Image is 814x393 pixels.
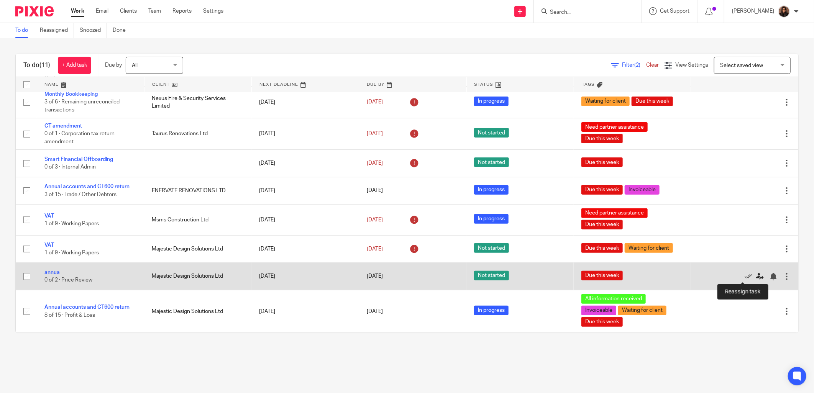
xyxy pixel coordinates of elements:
span: Due this week [581,243,623,253]
span: 1 of 9 · Working Papers [44,250,99,255]
span: Not started [474,271,509,280]
span: All information received [581,294,646,304]
span: Waiting for client [618,306,666,315]
span: Due this week [581,271,623,280]
span: 3 of 15 · Trade / Other Debtors [44,192,117,197]
td: [DATE] [252,290,359,332]
span: In progress [474,97,509,106]
td: [DATE] [252,263,359,290]
td: Majestic Design Solutions Ltd [144,263,251,290]
a: Clients [120,7,137,15]
span: Select saved view [720,63,763,68]
td: [DATE] [252,177,359,204]
td: Msms Construction Ltd [144,204,251,235]
span: Due this week [581,317,623,327]
span: Not started [474,128,509,138]
td: Nexus Fire & Security Services Limited [144,87,251,118]
span: [DATE] [367,274,383,279]
span: [DATE] [367,217,383,223]
a: CT amendment [44,123,82,129]
span: View Settings [675,62,708,68]
a: Annual accounts and CT600 return [44,184,130,189]
span: 3 of 6 · Remaining unreconciled transactions [44,100,120,113]
a: Work [71,7,84,15]
span: [DATE] [367,131,383,136]
a: Mark as done [745,272,756,280]
span: [DATE] [367,160,383,166]
a: Done [113,23,131,38]
span: 0 of 2 · Price Review [44,278,92,283]
span: [DATE] [367,246,383,252]
span: Tags [582,82,595,87]
a: Team [148,7,161,15]
input: Search [549,9,618,16]
a: VAT [44,242,54,248]
td: [DATE] [252,235,359,262]
td: Majestic Design Solutions Ltd [144,290,251,332]
span: 8 of 15 · Profit & Loss [44,313,95,318]
td: [DATE] [252,87,359,118]
a: Reassigned [40,23,74,38]
a: VAT [44,213,54,219]
span: Due this week [581,157,623,167]
span: (2) [634,62,640,68]
span: In progress [474,185,509,195]
td: [DATE] [252,118,359,149]
span: Not started [474,157,509,167]
a: Reports [172,7,192,15]
a: Smart Financial Offboarding [44,157,113,162]
h1: To do [23,61,50,69]
td: Taurus Renovations Ltd [144,118,251,149]
span: Invoiceable [625,185,660,195]
span: In progress [474,306,509,315]
td: [DATE] [252,150,359,177]
span: 0 of 3 · Internal Admin [44,164,96,170]
span: Filter [622,62,646,68]
span: (11) [39,62,50,68]
span: 1 of 9 · Working Papers [44,221,99,226]
a: Snoozed [80,23,107,38]
img: Pixie [15,6,54,16]
a: + Add task [58,57,91,74]
span: Due this week [581,220,623,229]
span: Invoiceable [581,306,616,315]
p: [PERSON_NAME] [732,7,774,15]
td: Majestic Design Solutions Ltd [144,235,251,262]
a: Monthly Bookkeeping [44,92,98,97]
span: Due this week [581,185,623,195]
a: Annual accounts and CT600 return [44,305,130,310]
a: Clear [646,62,659,68]
span: Waiting for client [625,243,673,253]
span: [DATE] [367,188,383,193]
td: [DATE] [252,204,359,235]
span: Due this week [632,97,673,106]
span: [DATE] [367,100,383,105]
span: All [132,63,138,68]
a: Email [96,7,108,15]
span: In progress [474,214,509,224]
span: Due this week [581,134,623,143]
a: annua [44,270,60,275]
td: ENERVATE RENOVATIONS LTD [144,177,251,204]
a: Settings [203,7,223,15]
span: Waiting for client [581,97,630,106]
span: [DATE] [367,309,383,314]
a: To do [15,23,34,38]
span: 0 of 1 · Corporation tax return amendment [44,131,115,144]
p: Due by [105,61,122,69]
span: Need partner assistance [581,208,648,218]
span: Not started [474,243,509,253]
span: Get Support [660,8,689,14]
span: Need partner assistance [581,122,648,132]
img: Headshot.jpg [778,5,790,18]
